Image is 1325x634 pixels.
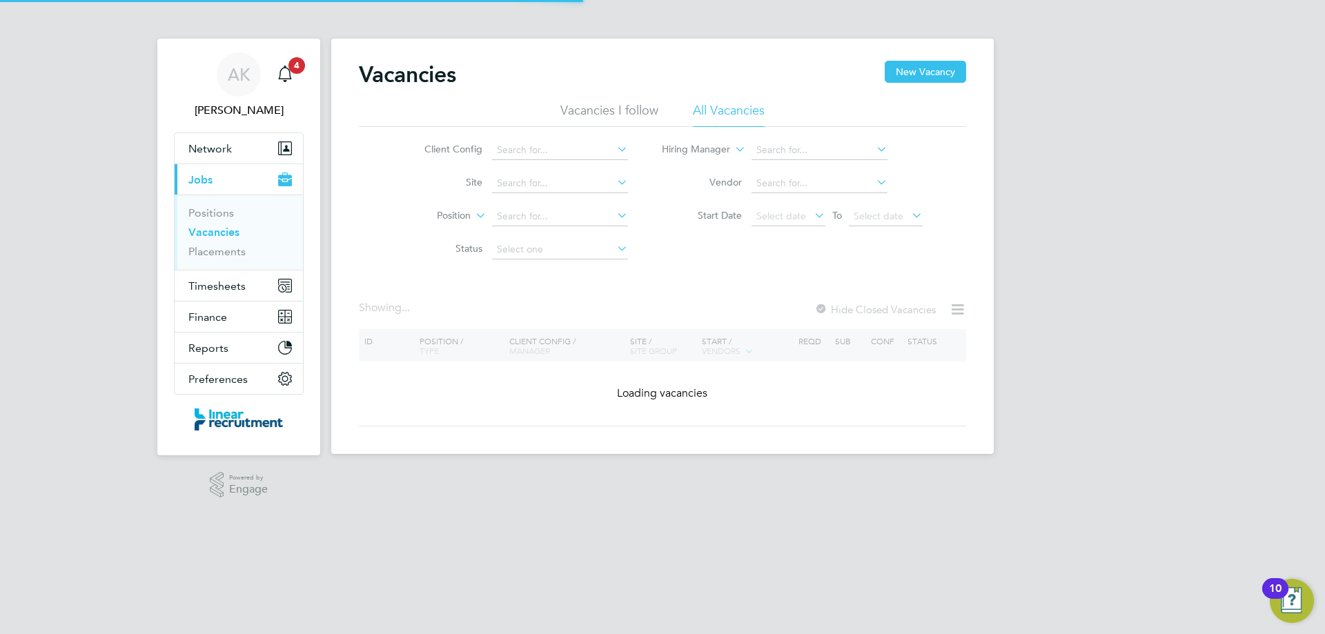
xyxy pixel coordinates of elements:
[175,164,303,195] button: Jobs
[359,61,456,88] h2: Vacancies
[492,240,628,259] input: Select one
[175,333,303,363] button: Reports
[175,301,303,332] button: Finance
[492,141,628,160] input: Search for...
[854,210,903,222] span: Select date
[188,245,246,258] a: Placements
[175,364,303,394] button: Preferences
[175,195,303,270] div: Jobs
[756,210,806,222] span: Select date
[174,408,304,430] a: Go to home page
[229,472,268,484] span: Powered by
[188,373,248,386] span: Preferences
[752,141,887,160] input: Search for...
[271,52,299,97] a: 4
[188,341,228,355] span: Reports
[391,209,471,223] label: Position
[228,66,251,83] span: AK
[662,209,742,221] label: Start Date
[403,176,482,188] label: Site
[828,206,846,224] span: To
[560,102,658,127] li: Vacancies I follow
[403,242,482,255] label: Status
[157,39,320,455] nav: Main navigation
[651,143,730,157] label: Hiring Manager
[752,174,887,193] input: Search for...
[492,174,628,193] input: Search for...
[1270,579,1314,623] button: Open Resource Center, 10 new notifications
[188,310,227,324] span: Finance
[814,303,936,316] label: Hide Closed Vacancies
[492,207,628,226] input: Search for...
[175,270,303,301] button: Timesheets
[359,301,413,315] div: Showing
[188,279,246,293] span: Timesheets
[693,102,765,127] li: All Vacancies
[174,102,304,119] span: Ashley Kelly
[1269,588,1282,606] div: 10
[662,176,742,188] label: Vendor
[402,301,410,315] span: ...
[188,142,232,155] span: Network
[210,472,268,498] a: Powered byEngage
[188,226,239,239] a: Vacancies
[188,173,213,186] span: Jobs
[174,52,304,119] a: AK[PERSON_NAME]
[195,408,283,430] img: linearrecruitment-logo-retina.png
[403,143,482,155] label: Client Config
[188,206,234,219] a: Positions
[175,133,303,164] button: Network
[885,61,966,83] button: New Vacancy
[288,57,305,74] span: 4
[229,484,268,495] span: Engage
